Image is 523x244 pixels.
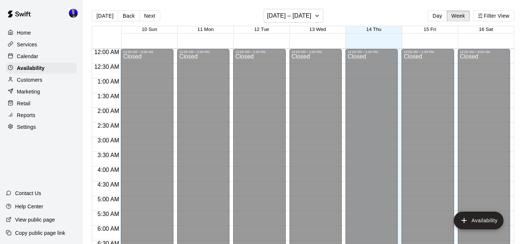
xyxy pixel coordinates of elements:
[15,190,41,197] p: Contact Us
[6,121,77,132] a: Settings
[96,152,121,158] span: 3:30 AM
[96,211,121,217] span: 5:30 AM
[139,10,160,21] button: Next
[15,216,55,223] p: View public page
[404,50,452,54] div: 12:00 AM – 1:00 PM
[96,78,121,85] span: 1:00 AM
[96,123,121,129] span: 2:30 AM
[92,10,118,21] button: [DATE]
[473,10,514,21] button: Filter View
[179,50,227,54] div: 12:00 AM – 1:00 PM
[96,93,121,99] span: 1:30 AM
[254,26,269,32] button: 12 Tue
[142,26,157,32] button: 10 Sun
[264,9,324,23] button: [DATE] – [DATE]
[6,86,77,97] a: Marketing
[6,39,77,50] a: Services
[309,26,326,32] button: 13 Wed
[366,26,381,32] button: 14 Thu
[17,76,42,84] p: Customers
[17,53,38,60] p: Calendar
[424,26,436,32] button: 15 Fri
[454,212,503,229] button: add
[292,50,340,54] div: 12:00 AM – 1:00 PM
[96,167,121,173] span: 4:00 AM
[92,49,121,55] span: 12:00 AM
[96,181,121,188] span: 4:30 AM
[6,110,77,121] a: Reports
[17,100,31,107] p: Retail
[96,108,121,114] span: 2:00 AM
[267,11,312,21] h6: [DATE] – [DATE]
[17,112,35,119] p: Reports
[460,50,508,54] div: 12:00 AM – 9:00 AM
[67,6,83,21] div: Tyler LeClair
[17,41,37,48] p: Services
[118,10,140,21] button: Back
[6,51,77,62] a: Calendar
[6,63,77,74] a: Availability
[92,64,121,70] span: 12:30 AM
[69,9,78,18] img: Tyler LeClair
[479,26,493,32] button: 16 Sat
[17,88,40,95] p: Marketing
[197,26,214,32] button: 11 Mon
[15,203,43,210] p: Help Center
[15,229,65,237] p: Copy public page link
[96,196,121,202] span: 5:00 AM
[17,64,45,72] p: Availability
[6,98,77,109] a: Retail
[123,50,171,54] div: 12:00 AM – 9:00 AM
[17,29,31,36] p: Home
[447,10,470,21] button: Week
[348,50,396,54] div: 12:00 AM – 1:00 PM
[17,123,36,131] p: Settings
[235,50,283,54] div: 12:00 AM – 1:00 PM
[96,137,121,144] span: 3:00 AM
[96,226,121,232] span: 6:00 AM
[428,10,447,21] button: Day
[6,74,77,85] a: Customers
[6,27,77,38] a: Home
